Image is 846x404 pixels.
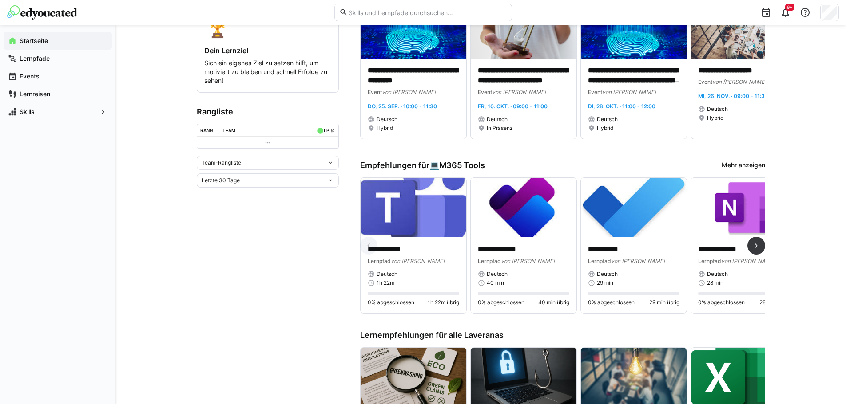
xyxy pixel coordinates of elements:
[611,258,665,264] span: von [PERSON_NAME]
[348,8,507,16] input: Skills und Lernpfade durchsuchen…
[597,125,613,132] span: Hybrid
[722,161,765,170] a: Mehr anzeigen
[597,116,618,123] span: Deutsch
[707,279,723,286] span: 28 min
[538,299,569,306] span: 40 min übrig
[377,116,397,123] span: Deutsch
[331,126,335,133] a: ø
[698,258,721,264] span: Lernpfad
[197,107,339,117] h3: Rangliste
[377,125,393,132] span: Hybrid
[721,258,775,264] span: von [PERSON_NAME]
[360,330,765,340] h3: Lernempfehlungen für alle Laveranas
[202,177,240,184] span: Letzte 30 Tage
[368,258,391,264] span: Lernpfad
[391,258,445,264] span: von [PERSON_NAME]
[707,271,728,278] span: Deutsch
[588,299,635,306] span: 0% abgeschlossen
[478,299,524,306] span: 0% abgeschlossen
[429,161,485,170] div: 💻️
[597,279,613,286] span: 29 min
[478,103,548,110] span: Fr, 10. Okt. · 09:00 - 11:00
[487,116,508,123] span: Deutsch
[439,161,485,170] span: M365 Tools
[222,128,235,133] div: Team
[588,89,602,95] span: Event
[787,4,793,10] span: 9+
[204,13,331,39] div: 🏆
[597,271,618,278] span: Deutsch
[382,89,436,95] span: von [PERSON_NAME]
[707,106,728,113] span: Deutsch
[649,299,679,306] span: 29 min übrig
[712,78,766,85] span: von [PERSON_NAME]
[707,114,723,122] span: Hybrid
[200,128,213,133] div: Rang
[377,271,397,278] span: Deutsch
[602,89,656,95] span: von [PERSON_NAME]
[487,125,513,132] span: In Präsenz
[204,46,331,55] h4: Dein Lernziel
[691,178,797,237] img: image
[478,258,501,264] span: Lernpfad
[368,103,437,110] span: Do, 25. Sep. · 10:00 - 11:30
[698,299,745,306] span: 0% abgeschlossen
[501,258,555,264] span: von [PERSON_NAME]
[377,279,394,286] span: 1h 22m
[368,299,414,306] span: 0% abgeschlossen
[428,299,459,306] span: 1h 22m übrig
[478,89,492,95] span: Event
[204,59,331,85] p: Sich ein eigenes Ziel zu setzen hilft, um motiviert zu bleiben und schnell Erfolge zu sehen!
[492,89,546,95] span: von [PERSON_NAME]
[368,89,382,95] span: Event
[588,103,655,110] span: Di, 28. Okt. · 11:00 - 12:00
[588,258,611,264] span: Lernpfad
[698,78,712,85] span: Event
[698,93,768,99] span: Mi, 26. Nov. · 09:00 - 11:30
[581,178,687,237] img: image
[759,299,790,306] span: 28 min übrig
[471,178,576,237] img: image
[487,279,504,286] span: 40 min
[202,159,241,166] span: Team-Rangliste
[360,161,485,170] h3: Empfehlungen für
[487,271,508,278] span: Deutsch
[324,128,329,133] div: LP
[361,178,466,237] img: image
